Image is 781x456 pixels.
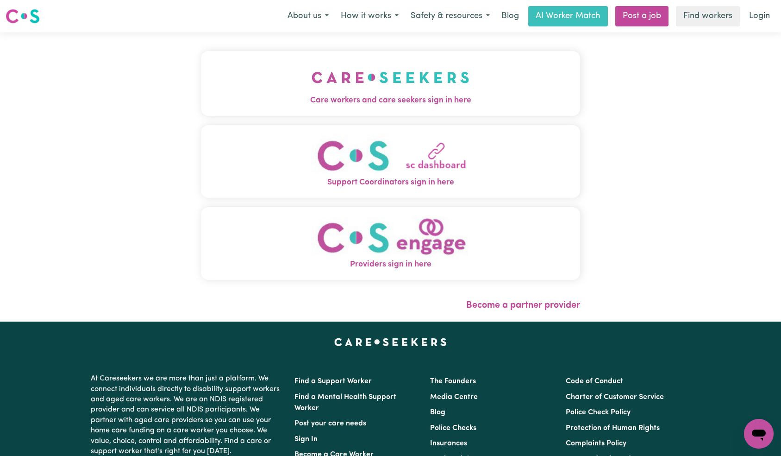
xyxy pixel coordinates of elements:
a: Post your care needs [294,420,366,427]
a: Charter of Customer Service [566,393,664,401]
a: Police Checks [430,424,476,432]
a: Sign In [294,436,318,443]
button: Safety & resources [405,6,496,26]
button: Care workers and care seekers sign in here [201,51,581,116]
a: Media Centre [430,393,478,401]
span: Providers sign in here [201,259,581,271]
a: Become a partner provider [466,301,580,310]
a: Blog [430,409,445,416]
a: Protection of Human Rights [566,424,660,432]
a: Careseekers home page [334,338,447,346]
span: Support Coordinators sign in here [201,177,581,189]
a: Find a Support Worker [294,378,372,385]
img: Careseekers logo [6,8,40,25]
button: How it works [335,6,405,26]
button: Providers sign in here [201,207,581,280]
a: Find workers [676,6,740,26]
button: About us [281,6,335,26]
a: Careseekers logo [6,6,40,27]
a: Post a job [615,6,669,26]
iframe: Button to launch messaging window [744,419,774,449]
a: Code of Conduct [566,378,623,385]
a: Insurances [430,440,467,447]
a: Login [744,6,775,26]
a: Blog [496,6,525,26]
a: Complaints Policy [566,440,626,447]
span: Care workers and care seekers sign in here [201,95,581,107]
a: Find a Mental Health Support Worker [294,393,396,412]
a: The Founders [430,378,476,385]
a: AI Worker Match [528,6,608,26]
button: Support Coordinators sign in here [201,125,581,198]
a: Police Check Policy [566,409,631,416]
